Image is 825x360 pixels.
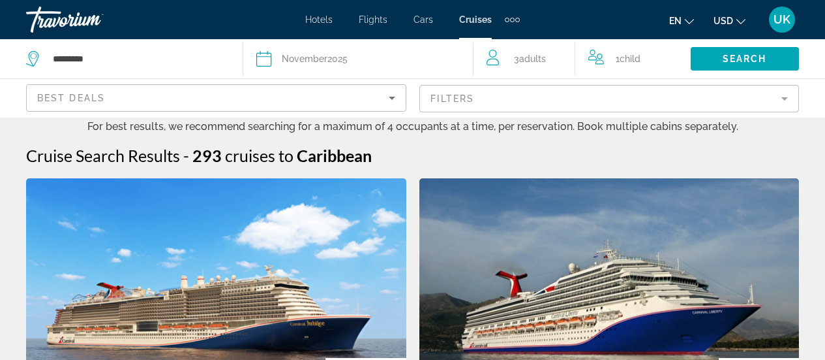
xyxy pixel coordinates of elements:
span: Best Deals [37,93,105,103]
button: Extra navigation items [505,9,520,30]
span: Caribbean [297,146,372,165]
button: November2025 [256,39,460,78]
span: en [669,16,682,26]
a: Cruises [459,14,492,25]
span: 293 [192,146,222,165]
button: User Menu [765,6,799,33]
div: 2025 [282,50,348,68]
button: Filter [419,84,800,113]
span: Child [620,54,640,64]
a: Travorium [26,3,157,37]
span: 1 [616,50,640,68]
span: Search [723,54,767,64]
span: UK [773,13,790,26]
span: cruises to [225,146,293,165]
h1: Cruise Search Results [26,146,180,165]
button: Change language [669,11,694,30]
span: November [282,54,327,64]
span: Adults [519,54,546,64]
button: Change currency [713,11,745,30]
span: - [183,146,189,165]
mat-select: Sort by [37,90,395,106]
a: Hotels [305,14,333,25]
span: USD [713,16,733,26]
span: 3 [514,50,546,68]
button: Search [691,47,799,71]
a: Flights [359,14,387,25]
button: Travelers: 3 adults, 1 child [473,39,691,78]
a: Cars [413,14,433,25]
